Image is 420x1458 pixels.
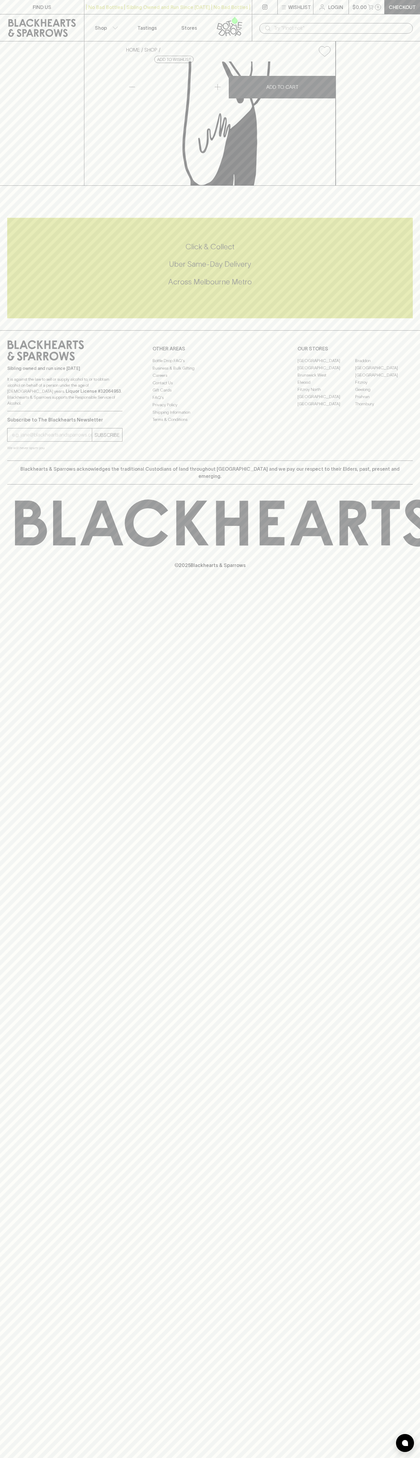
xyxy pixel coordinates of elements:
button: Add to wishlist [154,56,194,63]
a: Business & Bulk Gifting [153,364,268,372]
p: We will never spam you [7,445,122,451]
h5: Click & Collect [7,242,413,252]
a: [GEOGRAPHIC_DATA] [298,357,355,364]
p: Stores [181,24,197,31]
a: [GEOGRAPHIC_DATA] [298,364,355,371]
button: Add to wishlist [316,44,333,59]
a: [GEOGRAPHIC_DATA] [298,393,355,400]
button: SUBSCRIBE [92,428,122,441]
p: Wishlist [288,4,311,11]
p: It is against the law to sell or supply alcohol to, or to obtain alcohol on behalf of a person un... [7,376,122,406]
a: Prahran [355,393,413,400]
a: Stores [168,14,210,41]
a: Thornbury [355,400,413,407]
a: Fitzroy [355,379,413,386]
a: Gift Cards [153,387,268,394]
p: SUBSCRIBE [95,431,120,439]
p: Blackhearts & Sparrows acknowledges the traditional Custodians of land throughout [GEOGRAPHIC_DAT... [12,465,408,480]
p: 0 [377,5,379,9]
p: OUR STORES [298,345,413,352]
p: OTHER AREAS [153,345,268,352]
div: Call to action block [7,218,413,318]
p: Shop [95,24,107,31]
a: Geelong [355,386,413,393]
a: Tastings [126,14,168,41]
a: Bottle Drop FAQ's [153,357,268,364]
a: [GEOGRAPHIC_DATA] [298,400,355,407]
a: Fitzroy North [298,386,355,393]
a: Careers [153,372,268,379]
a: SHOP [144,47,157,52]
a: Braddon [355,357,413,364]
a: Brunswick West [298,371,355,379]
img: bubble-icon [402,1440,408,1446]
p: Tastings [137,24,157,31]
h5: Across Melbourne Metro [7,277,413,287]
a: FAQ's [153,394,268,401]
a: [GEOGRAPHIC_DATA] [355,371,413,379]
h5: Uber Same-Day Delivery [7,259,413,269]
p: Checkout [389,4,416,11]
a: Terms & Conditions [153,416,268,423]
p: Subscribe to The Blackhearts Newsletter [7,416,122,423]
a: Shipping Information [153,409,268,416]
p: Login [328,4,343,11]
a: HOME [126,47,140,52]
p: $0.00 [352,4,367,11]
a: Elwood [298,379,355,386]
p: ADD TO CART [266,83,298,91]
p: Sibling owned and run since [DATE] [7,365,122,371]
img: Really Juice Squeezed Lime 285ml [121,61,335,185]
button: Shop [84,14,126,41]
a: Privacy Policy [153,401,268,409]
a: [GEOGRAPHIC_DATA] [355,364,413,371]
input: Try "Pinot noir" [274,23,408,33]
p: FIND US [33,4,51,11]
strong: Liquor License #32064953 [66,389,121,394]
a: Contact Us [153,379,268,386]
button: ADD TO CART [229,76,336,98]
input: e.g. jane@blackheartsandsparrows.com.au [12,430,92,440]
